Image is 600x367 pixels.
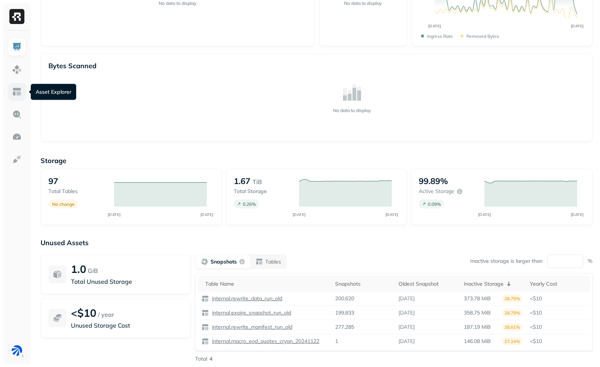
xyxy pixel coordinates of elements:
img: table [202,324,209,331]
p: 0.09 % [428,201,441,207]
p: No data to display [333,108,371,113]
p: Unused Storage Cost [71,321,183,330]
p: TiB [253,177,262,186]
p: 373.78 MiB [464,295,491,302]
p: No data to display [159,0,196,6]
p: internal.macro_eod_quotes_cryan_20241122 [211,338,319,345]
p: 187.19 MiB [464,324,491,331]
p: <$10 [530,338,586,345]
p: Removed bytes [466,33,499,39]
p: Tables [265,258,281,265]
img: table [202,295,209,303]
p: Ingress Rate [427,33,453,39]
p: internal.rewrite_manifest_run_old [211,324,292,331]
tspan: [DATE] [107,212,120,217]
img: table [202,338,209,345]
tspan: [DATE] [478,212,491,217]
p: 1.67 [234,176,250,186]
p: 27.24% [502,337,522,345]
div: Snapshots [335,279,391,288]
p: Total [195,355,207,363]
p: 277,285 [335,324,354,331]
p: [DATE] [398,295,415,302]
div: Table Name [205,279,328,288]
p: Storage [41,156,592,165]
p: 146.08 MiB [464,338,491,345]
p: / year [98,310,114,319]
p: 28.75% [502,295,522,303]
img: Ryft [9,9,24,24]
img: BAM [12,345,22,356]
p: % [588,258,592,265]
img: table [202,309,209,317]
p: [DATE] [398,309,415,316]
tspan: [DATE] [200,212,213,217]
p: 28.61% [502,323,522,331]
img: Dashboard [12,42,22,52]
a: internal.macro_eod_quotes_cryan_20241122 [209,338,319,345]
p: Active storage [419,188,454,195]
p: <$10 [530,295,586,302]
p: Inactive Storage [464,280,504,288]
p: 28.79% [502,309,522,317]
p: Unused Assets [41,238,592,247]
img: Optimization [12,132,22,142]
a: internal.rewrite_data_run_old [209,295,282,302]
p: [DATE] [398,324,415,331]
tspan: [DATE] [428,24,441,28]
p: internal.rewrite_data_run_old [211,295,282,302]
div: Oldest Snapshot [398,279,456,288]
p: Bytes Scanned [48,61,96,70]
div: Asset Explorer [31,84,76,100]
p: 4 [209,355,212,363]
img: Asset Explorer [12,87,22,97]
img: Integrations [12,154,22,164]
p: 0.26 % [243,201,256,207]
p: No change [52,201,75,207]
p: 1 [335,338,338,345]
a: internal.rewrite_manifest_run_old [209,324,292,331]
p: 200,620 [335,295,354,302]
p: [DATE] [398,338,415,345]
tspan: [DATE] [385,212,398,217]
p: 1.0 [71,262,86,276]
img: Query Explorer [12,109,22,119]
p: 199,833 [335,309,354,316]
p: internal.expire_snapshot_run_old [211,309,291,316]
p: Snapshots [211,258,237,265]
a: internal.expire_snapshot_run_old [209,309,291,316]
p: 358.75 MiB [464,309,491,316]
p: Total storage [234,188,292,195]
div: Yearly Cost [530,279,586,288]
p: <$10 [71,306,96,319]
tspan: [DATE] [293,212,306,217]
p: <$10 [530,309,586,316]
p: Inactive storage is larger than [470,258,543,265]
p: 97 [48,176,58,186]
img: Assets [12,64,22,74]
tspan: [DATE] [570,212,583,217]
p: Total Unused Storage [71,277,183,286]
p: GiB [88,266,98,275]
p: Total tables [48,188,107,195]
p: 99.89% [419,176,448,186]
p: No data to display [344,0,382,6]
tspan: [DATE] [570,24,583,28]
p: <$10 [530,324,586,331]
